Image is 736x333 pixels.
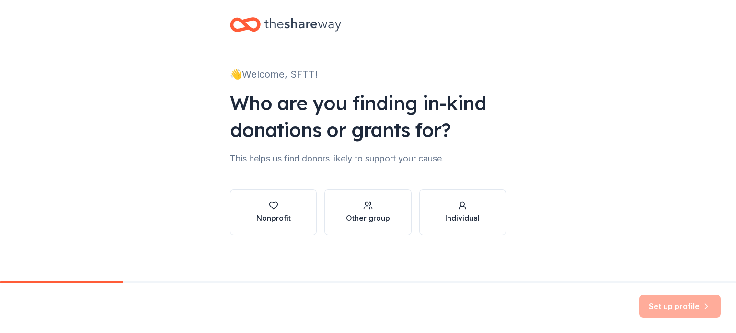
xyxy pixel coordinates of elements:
[230,90,506,143] div: Who are you finding in-kind donations or grants for?
[346,212,390,224] div: Other group
[230,151,506,166] div: This helps us find donors likely to support your cause.
[324,189,411,235] button: Other group
[230,189,317,235] button: Nonprofit
[445,212,480,224] div: Individual
[230,67,506,82] div: 👋 Welcome, SFTT!
[419,189,506,235] button: Individual
[256,212,291,224] div: Nonprofit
